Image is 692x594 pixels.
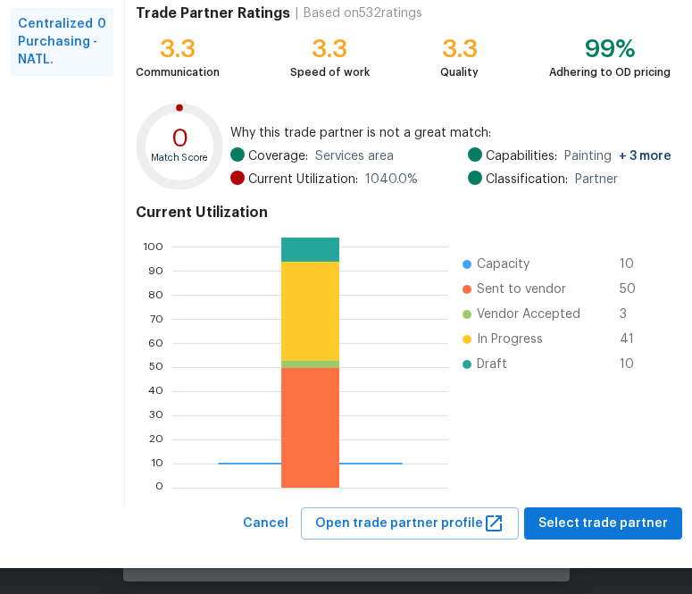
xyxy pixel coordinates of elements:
span: Open trade partner profile [315,513,504,535]
text: 90 [148,265,163,276]
text: 50 [149,362,163,372]
text: 60 [148,338,163,348]
span: Vendor Accepted [477,305,580,323]
span: 0 [97,15,106,69]
span: Centralized Purchasing - NATL. [18,15,97,69]
text: 30 [149,410,163,421]
span: Services area [315,147,394,165]
span: 10 [620,356,648,373]
div: Speed of work [290,63,370,81]
span: 10 [620,255,648,273]
text: 0 [171,127,188,151]
span: Capabilities: [486,147,557,165]
span: Capacity [477,255,529,273]
button: Cancel [236,507,296,540]
span: Current Utilization: [248,171,358,188]
span: In Progress [477,330,543,348]
div: 3.3 [136,40,220,58]
div: Based on 532 ratings [304,4,422,22]
span: 3 [620,305,648,323]
text: 70 [150,314,163,324]
text: 0 [155,481,163,492]
span: + 3 more [619,150,671,163]
text: 100 [143,241,163,252]
div: Quality [440,63,479,81]
span: Painting [564,147,671,165]
div: | [290,4,304,22]
button: Select trade partner [524,507,682,540]
span: Cancel [243,513,288,535]
div: 3.3 [440,40,479,58]
h4: Current Utilization [136,204,671,222]
text: Match Score [150,154,208,163]
span: Sent to vendor [477,280,566,298]
span: Coverage: [248,147,308,165]
text: 80 [148,289,163,300]
button: Open trade partner profile [301,507,519,540]
text: 20 [149,433,163,444]
div: Communication [136,63,220,81]
div: 99% [549,40,671,58]
div: Adhering to OD pricing [549,63,671,81]
div: 3.3 [290,40,370,58]
text: 40 [148,386,163,397]
h4: Trade Partner Ratings [136,4,290,22]
span: 41 [620,330,648,348]
span: 50 [620,280,648,298]
span: Why this trade partner is not a great match: [230,124,671,142]
span: Select trade partner [538,513,668,535]
span: Classification: [486,171,568,188]
span: Partner [575,171,618,188]
span: Draft [477,356,507,373]
text: 10 [151,457,163,468]
span: 1040.0 % [365,171,418,188]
